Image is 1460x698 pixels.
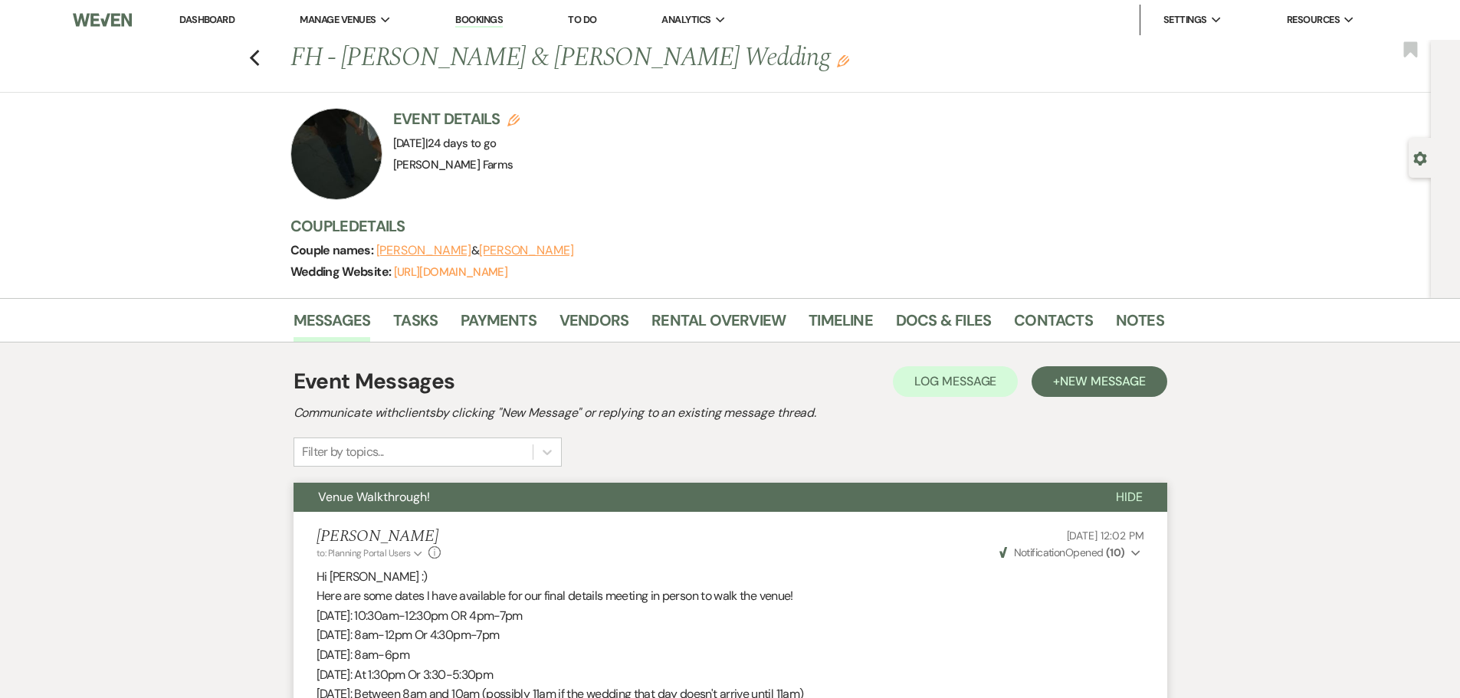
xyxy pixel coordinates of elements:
[302,443,384,461] div: Filter by topics...
[997,545,1143,561] button: NotificationOpened (10)
[290,242,376,258] span: Couple names:
[568,13,596,26] a: To Do
[1116,308,1164,342] a: Notes
[290,215,1149,237] h3: Couple Details
[461,308,536,342] a: Payments
[1067,529,1144,542] span: [DATE] 12:02 PM
[393,136,497,151] span: [DATE]
[837,54,849,67] button: Edit
[999,546,1125,559] span: Opened
[318,489,430,505] span: Venue Walkthrough!
[290,264,394,280] span: Wedding Website:
[1014,546,1065,559] span: Notification
[893,366,1018,397] button: Log Message
[294,483,1091,512] button: Venue Walkthrough!
[1163,12,1207,28] span: Settings
[393,157,513,172] span: [PERSON_NAME] Farms
[294,404,1167,422] h2: Communicate with clients by clicking "New Message" or replying to an existing message thread.
[394,264,507,280] a: [URL][DOMAIN_NAME]
[1287,12,1340,28] span: Resources
[393,108,520,129] h3: Event Details
[393,308,438,342] a: Tasks
[294,308,371,342] a: Messages
[317,625,1144,645] p: [DATE]: 8am-12pm Or 4:30pm-7pm
[479,244,574,257] button: [PERSON_NAME]
[73,4,131,36] img: Weven Logo
[317,547,411,559] span: to: Planning Portal Users
[1032,366,1166,397] button: +New Message
[317,645,1144,665] p: [DATE]: 8am-6pm
[425,136,497,151] span: |
[914,373,996,389] span: Log Message
[651,308,786,342] a: Rental Overview
[1413,150,1427,165] button: Open lead details
[1060,373,1145,389] span: New Message
[1014,308,1093,342] a: Contacts
[809,308,873,342] a: Timeline
[376,243,574,258] span: &
[317,665,1144,685] p: [DATE]: At 1:30pm Or 3:30-5:30pm
[1106,546,1125,559] strong: ( 10 )
[317,527,441,546] h5: [PERSON_NAME]
[179,13,235,26] a: Dashboard
[896,308,991,342] a: Docs & Files
[559,308,628,342] a: Vendors
[300,12,376,28] span: Manage Venues
[294,365,455,398] h1: Event Messages
[455,13,503,28] a: Bookings
[317,606,1144,626] p: [DATE]: 10:30am-12:30pm OR 4pm-7pm
[661,12,710,28] span: Analytics
[317,586,1144,606] p: Here are some dates I have available for our final details meeting in person to walk the venue!
[1116,489,1143,505] span: Hide
[317,567,1144,587] p: Hi [PERSON_NAME] :)
[428,136,497,151] span: 24 days to go
[290,40,977,77] h1: FH - [PERSON_NAME] & [PERSON_NAME] Wedding
[376,244,471,257] button: [PERSON_NAME]
[1091,483,1167,512] button: Hide
[317,546,425,560] button: to: Planning Portal Users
